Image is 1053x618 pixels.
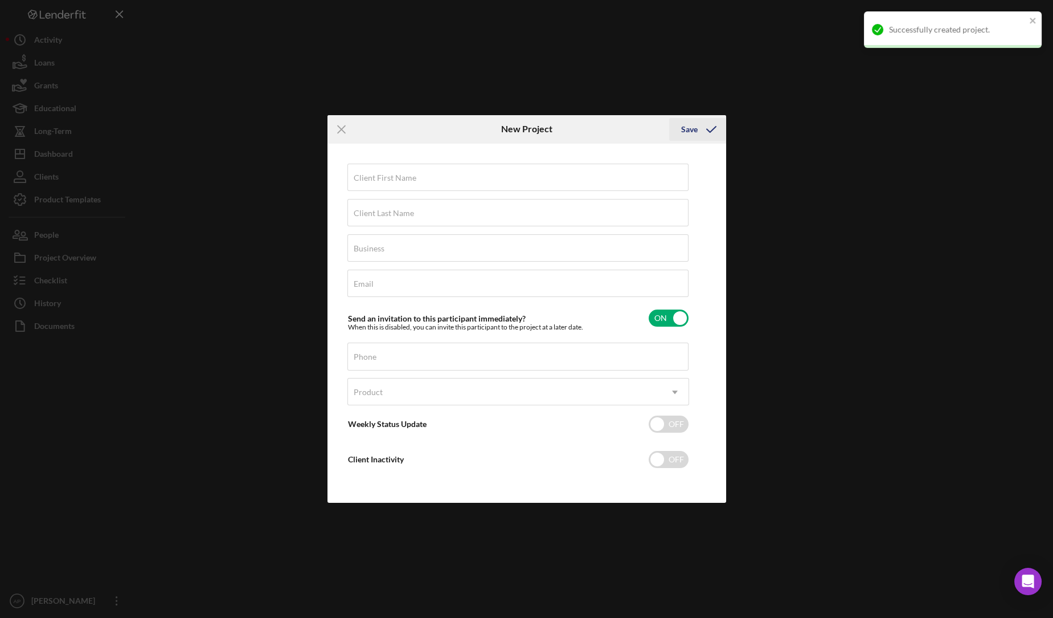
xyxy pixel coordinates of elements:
[1014,568,1042,595] div: Open Intercom Messenger
[348,454,404,464] label: Client Inactivity
[354,209,414,218] label: Client Last Name
[681,118,697,141] div: Save
[354,173,416,182] label: Client First Name
[889,25,1026,34] div: Successfully created project.
[348,419,427,429] label: Weekly Status Update
[669,118,726,141] button: Save
[348,323,583,331] div: When this is disabled, you can invite this participant to the project at a later date.
[348,314,526,323] label: Send an invitation to this participant immediately?
[354,279,374,288] label: Email
[354,244,384,253] label: Business
[354,352,376,361] label: Phone
[354,388,383,397] div: Product
[1029,16,1037,27] button: close
[501,124,552,134] h6: New Project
